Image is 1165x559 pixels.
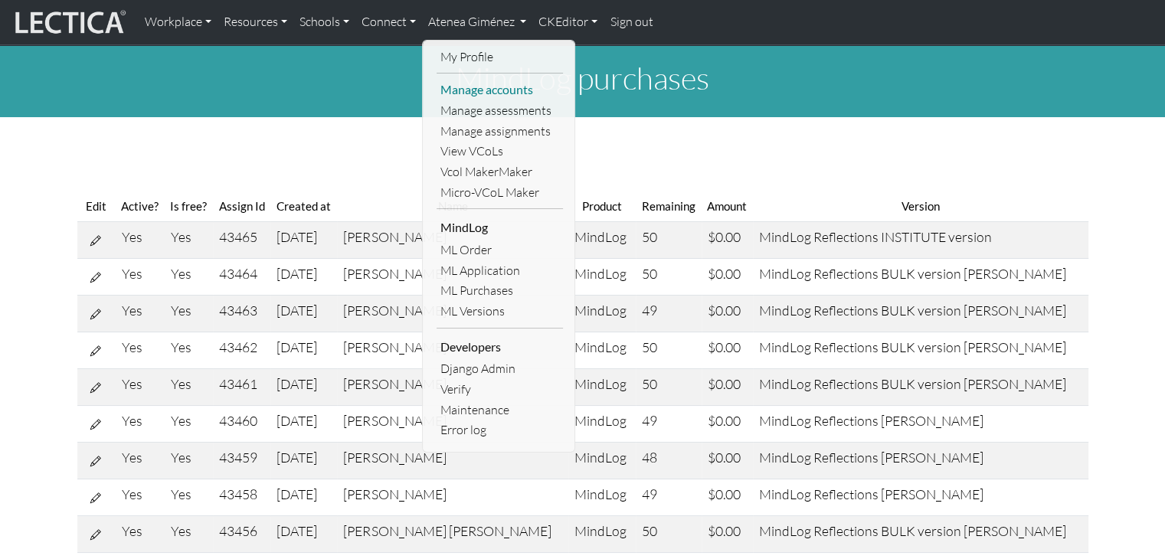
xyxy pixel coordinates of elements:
div: Yes [171,449,207,466]
div: MindLog Reflections [PERSON_NAME] [759,449,1082,466]
td: [DATE] [270,516,337,553]
th: Created at [270,191,337,222]
span: $0.00 [708,265,741,282]
th: Amount [702,191,753,222]
span: $0.00 [708,485,741,502]
th: Remaining [636,191,702,222]
span: 50 [642,338,657,355]
div: MindLog Reflections BULK version [PERSON_NAME] [759,522,1082,540]
a: Connect [355,6,422,38]
td: 43465 [213,222,271,259]
div: Yes [171,522,207,540]
a: ML Order [437,240,563,260]
a: Sign out [604,6,659,38]
div: Yes [122,338,159,356]
td: [PERSON_NAME] [337,443,568,479]
td: MindLog [568,479,636,516]
div: Yes [171,302,207,319]
td: MindLog [568,406,636,443]
td: [PERSON_NAME] [337,296,568,332]
td: [PERSON_NAME] [337,259,568,296]
a: Manage assignments [437,121,563,142]
div: Yes [122,522,159,540]
td: [DATE] [270,332,337,369]
td: [DATE] [270,296,337,332]
div: Yes [171,375,207,393]
span: $0.00 [708,338,741,355]
ul: Atenea Giménez [437,47,563,440]
td: [DATE] [270,222,337,259]
div: Yes [122,302,159,319]
div: MindLog Reflections BULK version [PERSON_NAME] [759,265,1082,283]
div: Yes [171,265,207,283]
td: [PERSON_NAME] [337,479,568,516]
div: Yes [171,338,207,356]
a: Manage accounts [437,80,563,100]
div: Yes [122,485,159,503]
div: Yes [122,449,159,466]
td: MindLog [568,332,636,369]
a: ML Versions [437,301,563,322]
a: My Profile [437,47,563,67]
div: Yes [171,228,207,246]
span: 49 [642,485,657,502]
td: [PERSON_NAME] [337,369,568,406]
a: CKEditor [532,6,604,38]
div: Yes [122,412,159,430]
td: MindLog [568,516,636,553]
img: lecticalive [11,8,126,37]
span: $0.00 [708,375,741,392]
td: [DATE] [270,369,337,406]
td: MindLog [568,369,636,406]
span: 50 [642,522,657,539]
td: MindLog [568,222,636,259]
span: $0.00 [708,302,741,319]
span: $0.00 [708,522,741,539]
td: 43462 [213,332,271,369]
td: 43456 [213,516,271,553]
a: Vcol MakerMaker [437,162,563,182]
span: $0.00 [708,412,741,429]
th: Version [753,191,1088,222]
a: Resources [218,6,293,38]
th: Name [337,191,568,222]
a: Maintenance [437,400,563,420]
span: 50 [642,375,657,392]
div: MindLog Reflections BULK version [PERSON_NAME] [759,375,1082,393]
a: ML Purchases [437,280,563,301]
a: Django Admin [437,358,563,379]
th: Edit [77,191,116,222]
a: View VCoLs [437,141,563,162]
div: MindLog Reflections [PERSON_NAME] [759,485,1082,503]
td: [DATE] [270,443,337,479]
a: Schools [293,6,355,38]
a: Atenea Giménez [422,6,532,38]
td: [PERSON_NAME] [PERSON_NAME] [337,516,568,553]
td: MindLog [568,259,636,296]
li: MindLog [437,215,563,240]
span: 49 [642,412,657,429]
div: Yes [122,265,159,283]
div: MindLog Reflections [PERSON_NAME] [759,412,1082,430]
td: 43464 [213,259,271,296]
div: MindLog Reflections INSTITUTE version [759,228,1082,246]
td: [PERSON_NAME] [337,222,568,259]
td: [DATE] [270,259,337,296]
span: $0.00 [708,449,741,466]
td: 43459 [213,443,271,479]
td: 43461 [213,369,271,406]
a: Verify [437,379,563,400]
div: Yes [171,412,207,430]
span: 49 [642,302,657,319]
a: Workplace [139,6,218,38]
th: Is free? [165,191,213,222]
td: 43458 [213,479,271,516]
th: Product [568,191,636,222]
td: [DATE] [270,406,337,443]
th: Active? [116,191,165,222]
td: [DATE] [270,479,337,516]
td: 43460 [213,406,271,443]
div: Yes [122,375,159,393]
span: 50 [642,228,657,245]
a: Micro-VCoL Maker [437,182,563,203]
